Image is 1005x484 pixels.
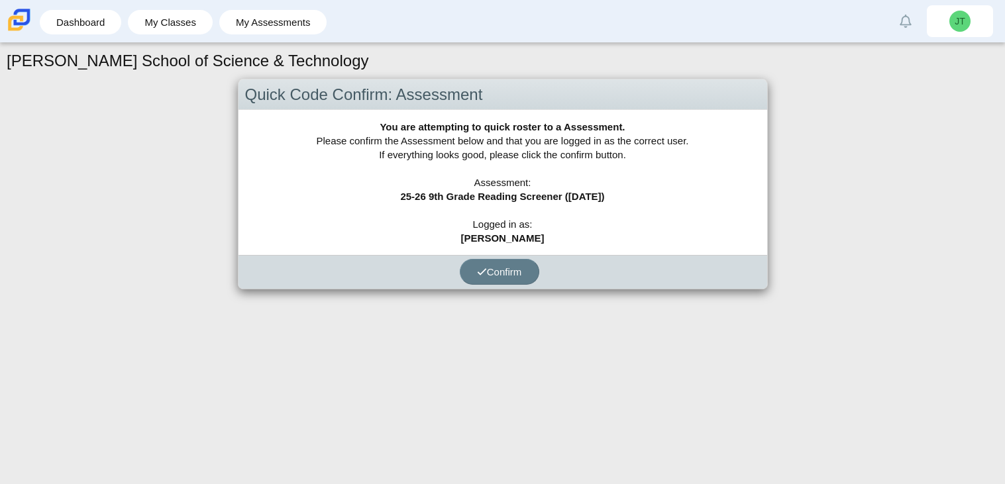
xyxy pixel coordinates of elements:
a: My Assessments [226,10,321,34]
div: Quick Code Confirm: Assessment [238,79,767,111]
b: 25-26 9th Grade Reading Screener ([DATE]) [400,191,604,202]
span: JT [955,17,965,26]
b: You are attempting to quick roster to a Assessment. [380,121,625,132]
h1: [PERSON_NAME] School of Science & Technology [7,50,369,72]
div: Please confirm the Assessment below and that you are logged in as the correct user. If everything... [238,110,767,255]
a: JT [927,5,993,37]
span: Confirm [477,266,522,277]
a: Alerts [891,7,920,36]
a: Carmen School of Science & Technology [5,24,33,36]
img: Carmen School of Science & Technology [5,6,33,34]
a: My Classes [134,10,206,34]
button: Confirm [460,259,539,285]
b: [PERSON_NAME] [461,232,545,244]
a: Dashboard [46,10,115,34]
